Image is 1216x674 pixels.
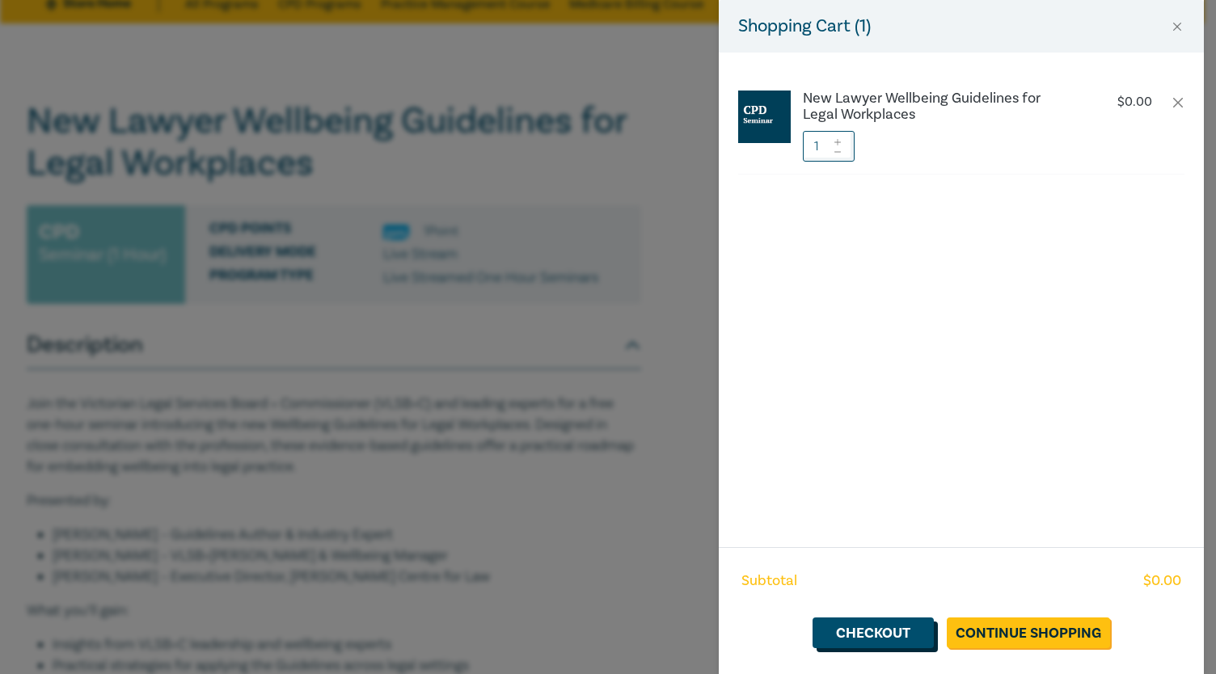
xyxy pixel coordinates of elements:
a: Continue Shopping [947,617,1110,648]
span: Subtotal [741,571,797,592]
input: 1 [803,131,855,162]
h5: Shopping Cart ( 1 ) [738,13,871,40]
span: $ 0.00 [1143,571,1181,592]
button: Close [1170,19,1184,34]
p: $ 0.00 [1117,95,1152,110]
a: Checkout [813,617,934,648]
a: New Lawyer Wellbeing Guidelines for Legal Workplaces [803,91,1071,123]
img: CPD%20Seminar.jpg [738,91,791,143]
